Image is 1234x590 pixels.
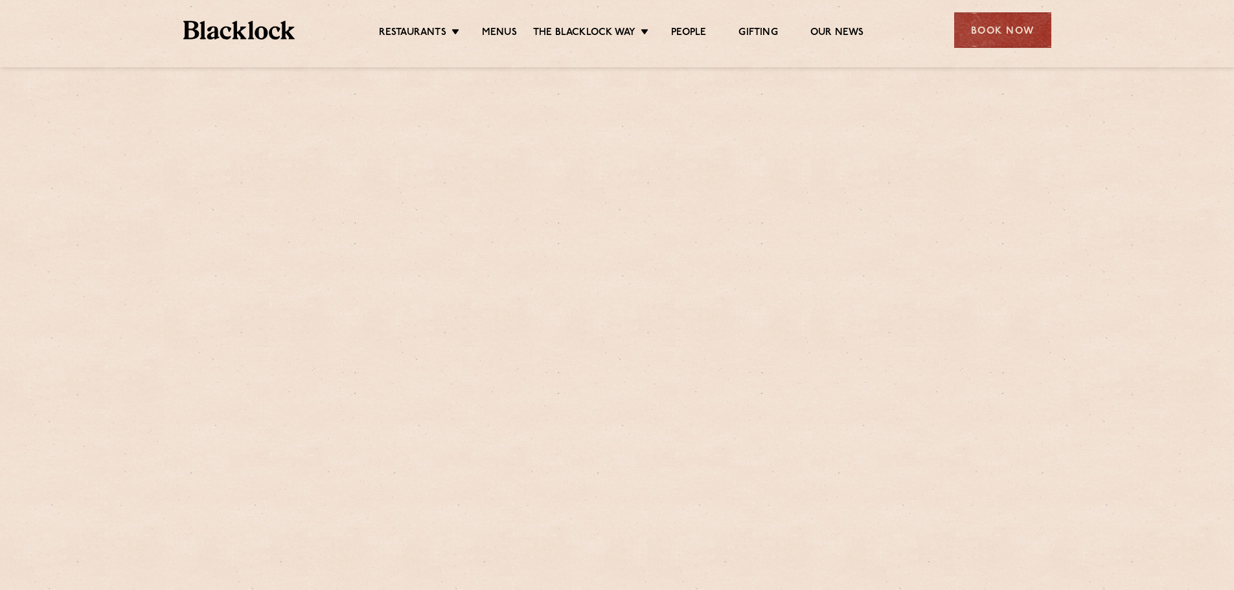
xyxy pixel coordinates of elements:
a: The Blacklock Way [533,27,635,41]
a: Our News [810,27,864,41]
a: Restaurants [379,27,446,41]
a: Gifting [738,27,777,41]
a: Menus [482,27,517,41]
a: People [671,27,706,41]
img: BL_Textured_Logo-footer-cropped.svg [183,21,295,40]
div: Book Now [954,12,1051,48]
